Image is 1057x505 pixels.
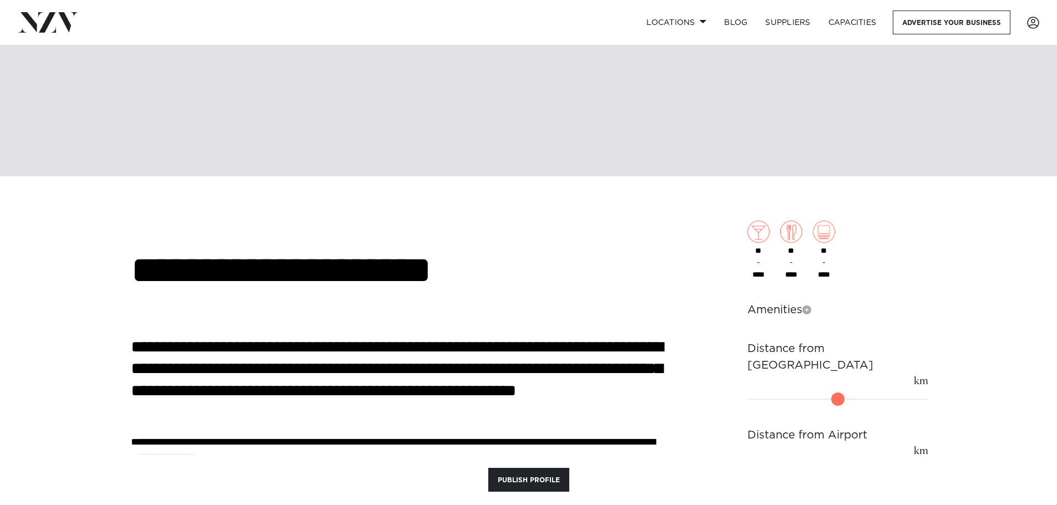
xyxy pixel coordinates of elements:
h6: Amenities [747,302,928,318]
div: - [747,221,770,279]
img: theatre.png [813,221,835,243]
a: Locations [638,11,715,34]
a: Advertise your business [893,11,1010,34]
img: nzv-logo.png [18,12,78,32]
img: dining.png [780,221,802,243]
h6: Distance from [GEOGRAPHIC_DATA] [747,340,928,374]
img: cocktail.png [747,221,770,243]
div: - [780,221,802,279]
button: Publish Profile [488,468,569,492]
a: BLOG [715,11,756,34]
h6: Distance from Airport [747,427,928,443]
a: Capacities [820,11,886,34]
div: - [813,221,835,279]
output: km [914,443,928,459]
output: km [914,374,928,389]
a: SUPPLIERS [756,11,819,34]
